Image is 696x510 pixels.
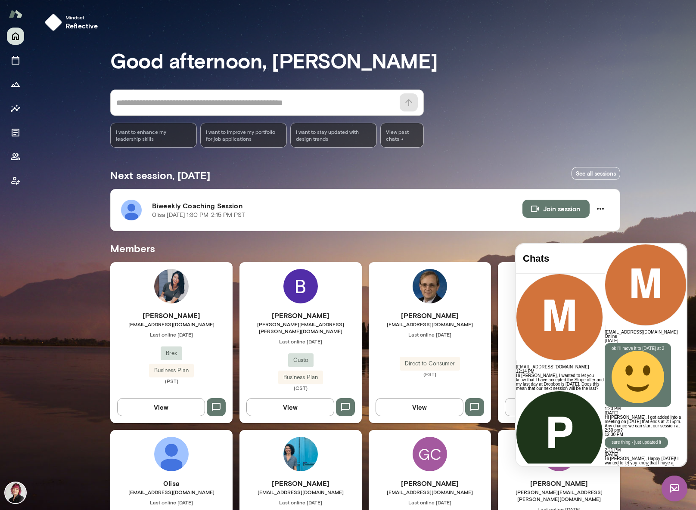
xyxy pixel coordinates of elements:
[369,310,491,321] h6: [PERSON_NAME]
[498,478,620,488] h6: [PERSON_NAME]
[376,398,463,416] button: View
[65,14,98,21] span: Mindset
[45,14,62,31] img: mindset
[110,478,233,488] h6: 0lisa
[89,204,105,208] span: 2:21 PM
[89,188,107,193] span: 12:30 PM
[369,499,491,506] span: Last online [DATE]
[89,167,102,171] span: [DATE]
[152,201,522,211] h6: Biweekly Coaching Session
[110,499,233,506] span: Last online [DATE]
[522,200,590,218] button: Join session
[7,28,24,45] button: Home
[117,398,205,416] button: View
[290,123,377,148] div: I want to stay updated with design trends
[110,321,233,328] span: [EMAIL_ADDRESS][DOMAIN_NAME]
[110,123,197,148] div: I want to enhance my leadership skills
[206,128,281,142] span: I want to improve my portfolio for job applications
[400,359,460,368] span: Direct to Consumer
[239,488,362,495] span: [EMAIL_ADDRESS][DOMAIN_NAME]
[413,437,447,471] div: GC
[239,321,362,334] span: [PERSON_NAME][EMAIL_ADDRESS][PERSON_NAME][DOMAIN_NAME]
[110,331,233,338] span: Last online [DATE]
[7,124,24,141] button: Documents
[89,90,101,95] span: Online
[498,310,620,321] h6: [PERSON_NAME]
[65,21,98,31] h6: reflective
[89,86,171,90] h6: [EMAIL_ADDRESS][DOMAIN_NAME]
[110,48,620,72] h3: Good afternoon, [PERSON_NAME]
[278,373,323,382] span: Business Plan
[89,171,171,189] p: Hi [PERSON_NAME], I got added into a meeting on [DATE] that ends at 2:15pm. Any chance we can sta...
[239,499,362,506] span: Last online [DATE]
[369,321,491,328] span: [EMAIL_ADDRESS][DOMAIN_NAME]
[246,398,334,416] button: View
[239,310,362,321] h6: [PERSON_NAME]
[152,211,245,219] p: 0lisa · [DATE] · 1:30 PM-2:15 PM PST
[161,349,182,358] span: Brex
[154,437,189,471] img: 0lisa
[505,398,593,416] button: View
[7,76,24,93] button: Growth Plan
[7,148,24,165] button: Members
[149,366,194,375] span: Business Plan
[89,213,171,251] p: Hi [PERSON_NAME], Happy [DATE]! I wanted to let you know that I have a screening interview with a...
[89,208,102,213] span: [DATE]
[89,94,102,99] span: [DATE]
[572,167,620,180] a: See all sessions
[239,384,362,391] span: (CST)
[498,321,620,328] span: [EMAIL_ADDRESS][DOMAIN_NAME]
[96,196,145,201] p: sure thing - just updated it
[239,338,362,345] span: Last online [DATE]
[7,9,82,20] h4: Chats
[413,269,447,303] img: Richard Teel
[369,371,491,377] span: (EST)
[7,172,24,189] button: Client app
[369,331,491,338] span: Last online [DATE]
[288,356,314,365] span: Gusto
[498,331,620,338] span: Last online [DATE]
[116,128,191,142] span: I want to enhance my leadership skills
[96,107,148,159] img: 🙂
[154,269,189,303] img: Annie Xue
[5,482,26,503] img: Leigh Allen-Arredondo
[200,123,287,148] div: I want to improve my portfolio for job applications
[283,437,318,471] img: Alexandra Brown
[369,488,491,495] span: [EMAIL_ADDRESS][DOMAIN_NAME]
[96,102,148,159] p: ok I'll move it to [DATE] at 2
[110,310,233,321] h6: [PERSON_NAME]
[9,6,22,22] img: Mento
[296,128,371,142] span: I want to stay updated with design trends
[239,478,362,488] h6: [PERSON_NAME]
[283,269,318,303] img: Bethany Schwanke
[498,377,620,384] span: (PST)
[498,488,620,502] span: [PERSON_NAME][EMAIL_ADDRESS][PERSON_NAME][DOMAIN_NAME]
[110,377,233,384] span: (PST)
[110,488,233,495] span: [EMAIL_ADDRESS][DOMAIN_NAME]
[369,478,491,488] h6: [PERSON_NAME]
[110,241,620,255] h5: Members
[7,100,24,117] button: Insights
[110,168,210,182] h5: Next session, [DATE]
[89,162,105,167] span: 1:23 PM
[380,123,424,148] span: View past chats ->
[7,52,24,69] button: Sessions
[41,10,105,34] button: Mindsetreflective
